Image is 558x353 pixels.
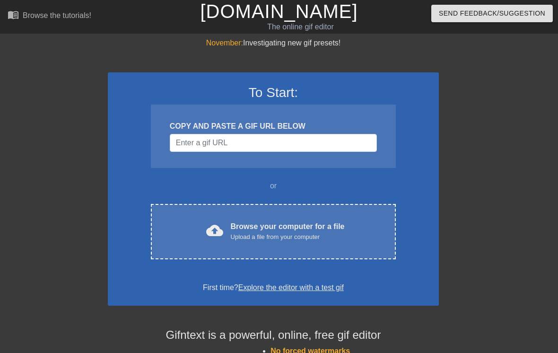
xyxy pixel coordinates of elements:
span: Send Feedback/Suggestion [439,8,545,19]
span: November: [206,39,243,47]
a: Browse the tutorials! [8,9,91,24]
div: Upload a file from your computer [231,232,345,242]
span: menu_book [8,9,19,20]
span: cloud_upload [206,222,223,239]
div: Browse the tutorials! [23,11,91,19]
div: COPY AND PASTE A GIF URL BELOW [170,121,377,132]
input: Username [170,134,377,152]
a: Explore the editor with a test gif [238,283,344,291]
h3: To Start: [120,85,427,101]
div: Browse your computer for a file [231,221,345,242]
div: or [132,180,414,192]
button: Send Feedback/Suggestion [431,5,553,22]
div: Investigating new gif presets! [108,37,439,49]
div: First time? [120,282,427,293]
div: The online gif editor [191,21,410,33]
a: [DOMAIN_NAME] [200,1,357,22]
h4: Gifntext is a powerful, online, free gif editor [108,328,439,342]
